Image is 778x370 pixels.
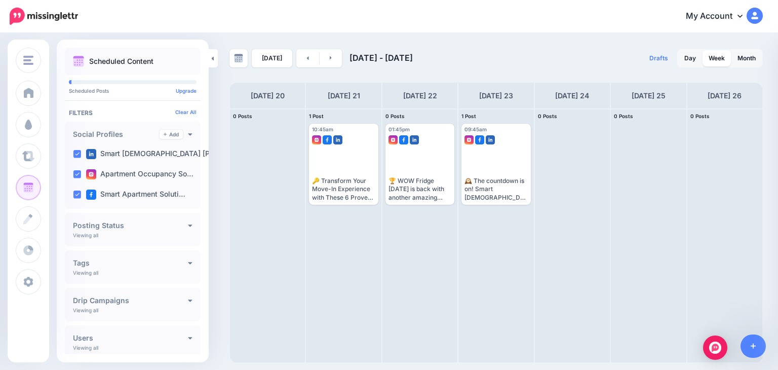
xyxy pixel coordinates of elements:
h4: Filters [69,109,197,117]
a: Day [678,50,702,66]
h4: Posting Status [73,222,188,229]
a: Drafts [643,49,674,67]
h4: [DATE] 25 [632,90,666,102]
h4: Tags [73,260,188,267]
span: [DATE] - [DATE] [349,53,413,63]
span: 01:45pm [388,126,410,132]
span: 09:45am [464,126,487,132]
img: facebook-square.png [399,135,408,144]
img: linkedin-square.png [86,149,96,159]
h4: [DATE] 23 [479,90,513,102]
img: facebook-square.png [323,135,332,144]
span: 0 Posts [538,113,557,119]
p: Viewing all [73,307,98,313]
img: facebook-square.png [86,190,96,200]
h4: Social Profiles [73,131,160,138]
a: Upgrade [176,88,197,94]
div: 🕰️ The countdown is on! Smart [DEMOGRAPHIC_DATA] [PERSON_NAME]'s PMAWM CALP certification course ... [464,177,527,202]
h4: [DATE] 21 [328,90,360,102]
img: instagram-square.png [464,135,474,144]
img: instagram-square.png [388,135,398,144]
span: Drafts [649,55,668,61]
img: calendar.png [73,56,84,67]
div: Open Intercom Messenger [703,336,727,360]
a: [DATE] [252,49,292,67]
img: instagram-square.png [312,135,321,144]
h4: [DATE] 24 [555,90,589,102]
h4: Drip Campaigns [73,297,188,304]
h4: [DATE] 26 [708,90,742,102]
img: linkedin-square.png [486,135,495,144]
span: 0 Posts [385,113,405,119]
label: Smart Apartment Soluti… [86,190,185,200]
h4: [DATE] 20 [251,90,285,102]
p: Scheduled Posts [69,88,197,93]
div: 🔑 Transform Your Move-In Experience with These 6 Proven Strategies! 🏢 ✅ Create a comprehensive ch... [312,177,375,202]
img: linkedin-square.png [410,135,419,144]
div: 🏆 WOW Fridge [DATE] is back with another amazing property! 🥤 Shoutout to the amazing RPM teams fo... [388,177,451,202]
span: 0 Posts [690,113,710,119]
img: facebook-square.png [475,135,484,144]
a: Week [703,50,731,66]
p: Viewing all [73,232,98,238]
img: calendar-grey-darker.png [234,54,243,63]
span: 1 Post [461,113,476,119]
img: Missinglettr [10,8,78,25]
a: My Account [676,4,763,29]
img: linkedin-square.png [333,135,342,144]
a: Add [160,130,183,139]
span: 10:45am [312,126,333,132]
label: Apartment Occupancy So… [86,169,193,179]
label: Smart [DEMOGRAPHIC_DATA] [PERSON_NAME]… [86,149,267,159]
a: Clear All [175,109,197,115]
span: 1 Post [309,113,324,119]
p: Scheduled Content [89,58,153,65]
img: menu.png [23,56,33,65]
p: Viewing all [73,270,98,276]
h4: Users [73,335,188,342]
span: 0 Posts [614,113,633,119]
span: 0 Posts [233,113,252,119]
a: Month [731,50,762,66]
p: Viewing all [73,345,98,351]
img: instagram-square.png [86,169,96,179]
h4: [DATE] 22 [403,90,437,102]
